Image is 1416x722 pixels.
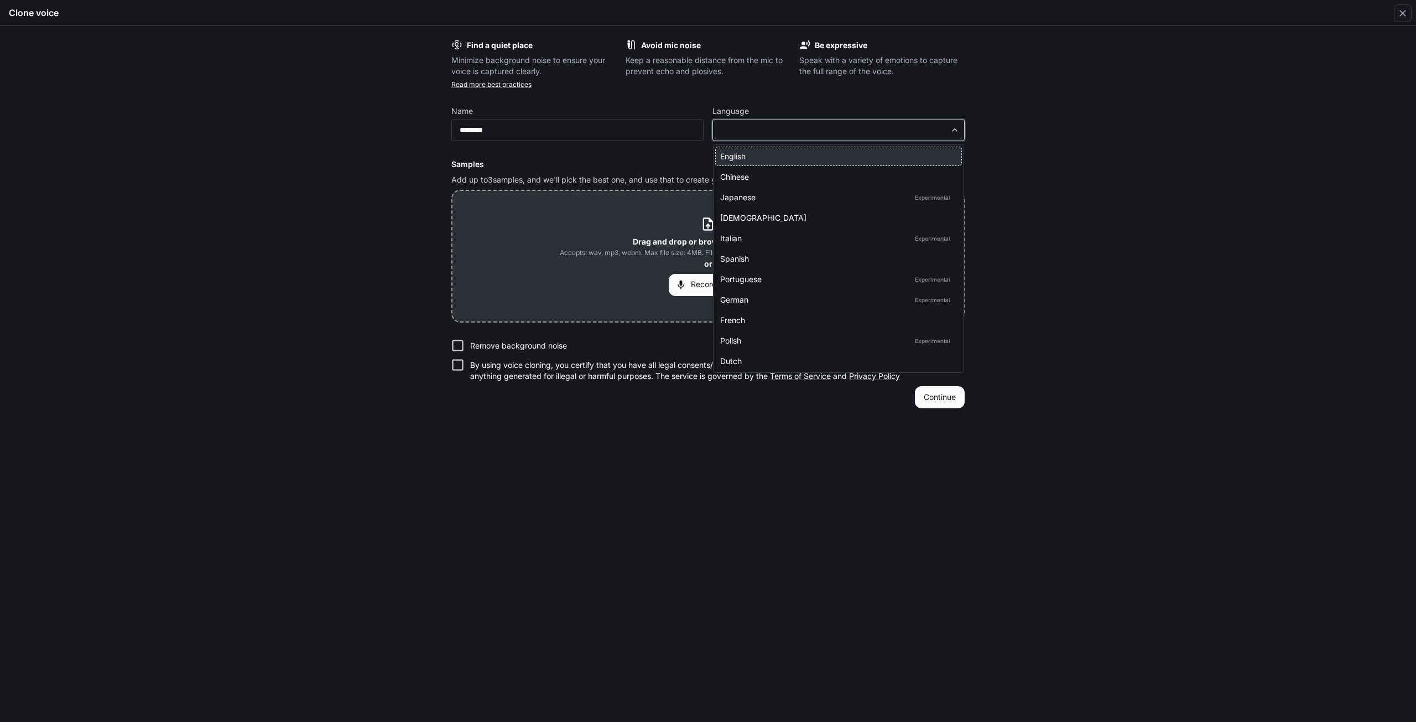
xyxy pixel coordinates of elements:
p: Experimental [913,336,952,346]
p: Experimental [913,274,952,284]
div: Spanish [720,253,952,264]
div: Dutch [720,355,952,367]
div: Chinese [720,171,952,183]
div: French [720,314,952,326]
div: [DEMOGRAPHIC_DATA] [720,212,952,224]
div: German [720,294,952,305]
div: Japanese [720,191,952,203]
div: Polish [720,335,952,346]
div: Portuguese [720,273,952,285]
div: Italian [720,232,952,244]
p: Experimental [913,193,952,202]
p: Experimental [913,295,952,305]
div: English [720,150,952,162]
p: Experimental [913,233,952,243]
